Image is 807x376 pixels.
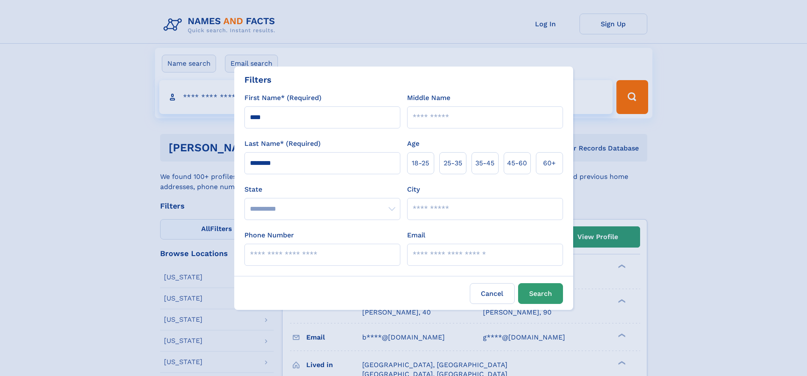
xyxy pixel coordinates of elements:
[412,158,429,168] span: 18‑25
[244,93,322,103] label: First Name* (Required)
[475,158,494,168] span: 35‑45
[244,139,321,149] label: Last Name* (Required)
[507,158,527,168] span: 45‑60
[244,230,294,240] label: Phone Number
[543,158,556,168] span: 60+
[244,184,400,195] label: State
[407,93,450,103] label: Middle Name
[518,283,563,304] button: Search
[407,139,419,149] label: Age
[407,230,425,240] label: Email
[470,283,515,304] label: Cancel
[407,184,420,195] label: City
[444,158,462,168] span: 25‑35
[244,73,272,86] div: Filters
